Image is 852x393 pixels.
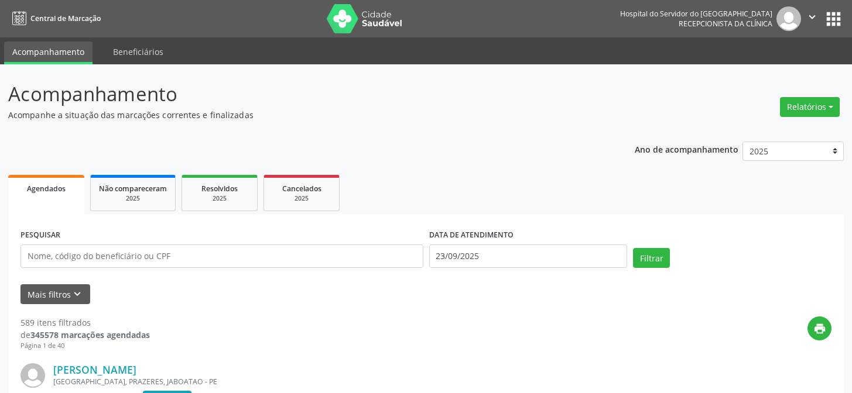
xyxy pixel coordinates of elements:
p: Ano de acompanhamento [635,142,738,156]
a: Beneficiários [105,42,172,62]
a: Central de Marcação [8,9,101,28]
button: Filtrar [633,248,670,268]
span: Central de Marcação [30,13,101,23]
button: apps [823,9,844,29]
span: Recepcionista da clínica [679,19,772,29]
button: print [807,316,832,340]
a: Acompanhamento [4,42,93,64]
div: 589 itens filtrados [20,316,150,329]
img: img [776,6,801,31]
button: Mais filtroskeyboard_arrow_down [20,284,90,305]
div: [GEOGRAPHIC_DATA], PRAZERES, JABOATAO - PE [53,377,656,387]
a: [PERSON_NAME] [53,363,136,376]
span: Agendados [27,184,66,194]
button: Relatórios [780,97,840,117]
p: Acompanhamento [8,80,593,109]
div: 2025 [99,194,167,203]
input: Nome, código do beneficiário ou CPF [20,244,423,268]
div: 2025 [190,194,249,203]
span: Resolvidos [201,184,238,194]
img: img [20,363,45,388]
span: Cancelados [282,184,321,194]
i: keyboard_arrow_down [71,288,84,301]
div: Hospital do Servidor do [GEOGRAPHIC_DATA] [620,9,772,19]
i: print [813,322,826,335]
span: Não compareceram [99,184,167,194]
strong: 345578 marcações agendadas [30,329,150,340]
input: Selecione um intervalo [429,244,628,268]
div: de [20,329,150,341]
i:  [806,11,819,23]
p: Acompanhe a situação das marcações correntes e finalizadas [8,109,593,121]
div: 2025 [272,194,331,203]
label: PESQUISAR [20,226,60,244]
div: Página 1 de 40 [20,341,150,351]
button:  [801,6,823,31]
label: DATA DE ATENDIMENTO [429,226,514,244]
